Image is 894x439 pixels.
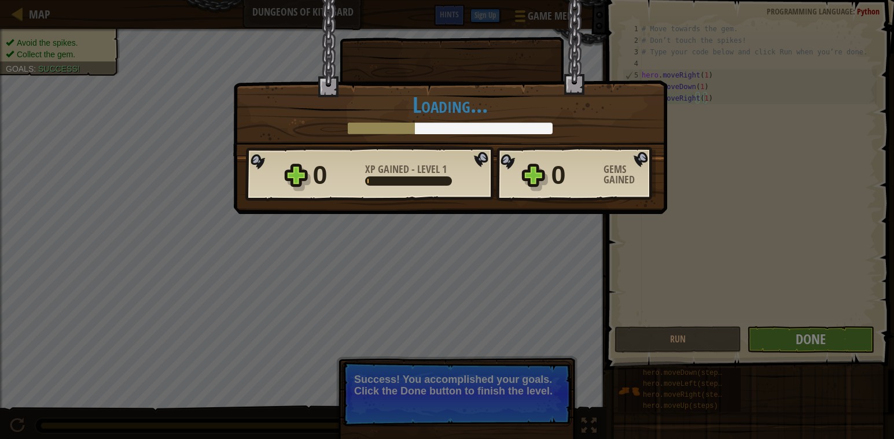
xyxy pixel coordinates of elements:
span: XP Gained [365,162,411,176]
span: Level [415,162,442,176]
div: - [365,164,447,175]
div: 0 [551,157,597,194]
h1: Loading... [245,93,655,117]
span: 1 [442,162,447,176]
div: 0 [313,157,358,194]
div: Gems Gained [604,164,656,185]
